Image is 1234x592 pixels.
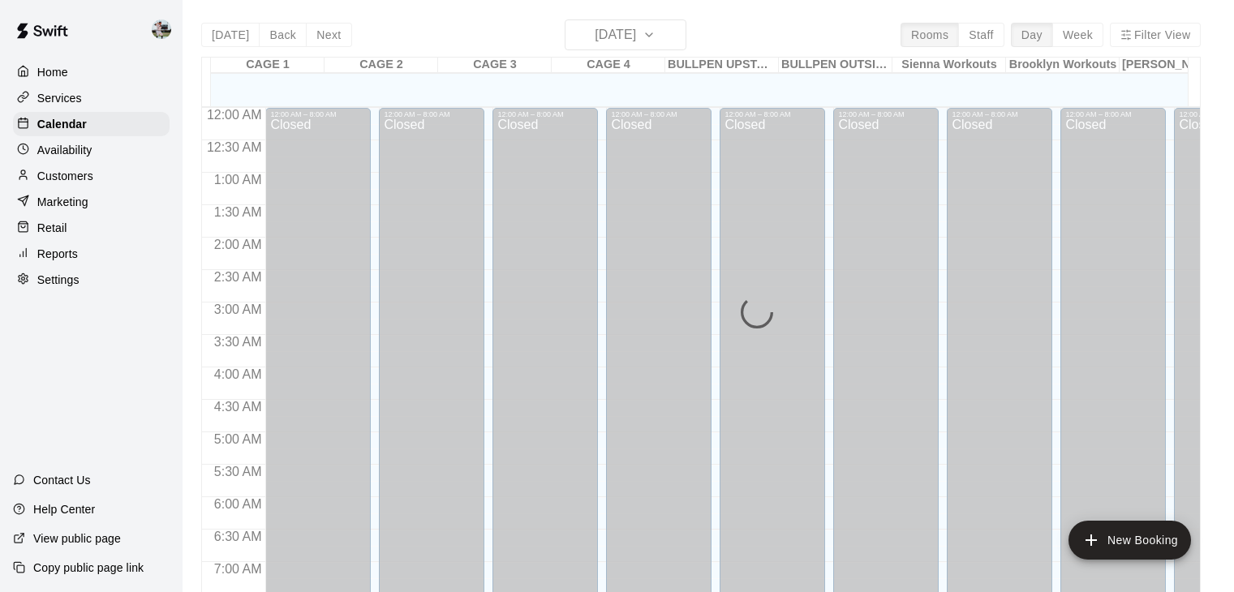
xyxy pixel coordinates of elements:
p: Contact Us [33,472,91,488]
div: CAGE 2 [325,58,438,73]
div: CAGE 3 [438,58,552,73]
div: 12:00 AM – 8:00 AM [384,110,479,118]
span: 4:30 AM [210,400,266,414]
div: [PERSON_NAME] Workouts [1120,58,1233,73]
span: 5:30 AM [210,465,266,478]
a: Calendar [13,112,170,136]
p: Home [37,64,68,80]
span: 1:30 AM [210,205,266,219]
span: 6:30 AM [210,530,266,543]
div: CAGE 4 [552,58,665,73]
div: BULLPEN OUTSIDE [779,58,892,73]
span: 4:00 AM [210,367,266,381]
div: CAGE 1 [211,58,325,73]
span: 12:30 AM [203,140,266,154]
p: Marketing [37,194,88,210]
span: 6:00 AM [210,497,266,511]
span: 3:30 AM [210,335,266,349]
p: Reports [37,246,78,262]
span: 2:00 AM [210,238,266,251]
p: Calendar [37,116,87,132]
span: 5:00 AM [210,432,266,446]
div: Sienna Workouts [892,58,1006,73]
div: Brooklyn Workouts [1006,58,1120,73]
a: Retail [13,216,170,240]
span: 7:00 AM [210,562,266,576]
div: 12:00 AM – 8:00 AM [497,110,593,118]
div: 12:00 AM – 8:00 AM [611,110,707,118]
div: 12:00 AM – 8:00 AM [724,110,820,118]
div: 12:00 AM – 8:00 AM [270,110,366,118]
a: Customers [13,164,170,188]
span: 3:00 AM [210,302,266,316]
a: Marketing [13,190,170,214]
img: Matt Hill [152,19,171,39]
span: 12:00 AM [203,108,266,122]
a: Reports [13,242,170,266]
span: 1:00 AM [210,173,266,187]
p: Services [37,90,82,106]
a: Services [13,86,170,110]
p: Availability [37,142,92,158]
div: 12:00 AM – 8:00 AM [838,110,934,118]
p: Retail [37,220,67,236]
p: Customers [37,168,93,184]
div: 12:00 AM – 8:00 AM [952,110,1047,118]
div: 12:00 AM – 8:00 AM [1065,110,1161,118]
span: 2:30 AM [210,270,266,284]
a: Availability [13,138,170,162]
button: add [1068,521,1191,560]
a: Settings [13,268,170,292]
p: Copy public page link [33,560,144,576]
p: Help Center [33,501,95,517]
div: BULLPEN UPSTAIRS [665,58,779,73]
p: Settings [37,272,80,288]
a: Home [13,60,170,84]
div: Matt Hill [148,13,183,45]
p: View public page [33,530,121,547]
